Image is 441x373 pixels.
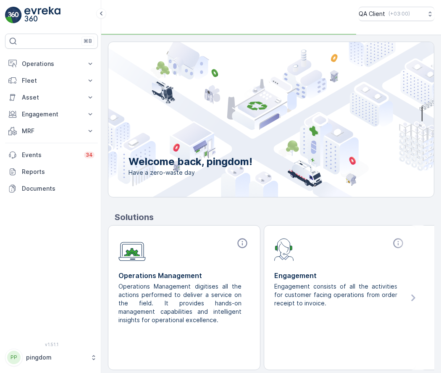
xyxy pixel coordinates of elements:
p: Operations [22,60,81,68]
img: module-icon [274,237,294,261]
p: Solutions [115,211,434,223]
p: MRF [22,127,81,135]
img: logo_light-DOdMpM7g.png [24,7,60,24]
p: Engagement [274,271,406,281]
p: ⌘B [84,38,92,45]
a: Documents [5,180,98,197]
button: Fleet [5,72,98,89]
button: Operations [5,55,98,72]
p: QA Client [359,10,385,18]
p: Welcome back, pingdom! [129,155,252,168]
div: PP [7,351,21,364]
img: city illustration [71,42,434,197]
p: Engagement consists of all the activities for customer facing operations from order receipt to in... [274,282,399,307]
button: PPpingdom [5,349,98,366]
a: Events34 [5,147,98,163]
p: 34 [86,152,93,158]
p: Fleet [22,76,81,85]
span: v 1.51.1 [5,342,98,347]
button: MRF [5,123,98,139]
p: Asset [22,93,81,102]
button: Engagement [5,106,98,123]
img: logo [5,7,22,24]
p: Engagement [22,110,81,118]
p: Operations Management digitises all the actions performed to deliver a service on the field. It p... [118,282,243,324]
p: Documents [22,184,94,193]
img: module-icon [118,237,146,261]
p: pingdom [26,353,86,362]
button: Asset [5,89,98,106]
a: Reports [5,163,98,180]
span: Have a zero-waste day [129,168,252,177]
button: QA Client(+03:00) [359,7,434,21]
p: Events [22,151,79,159]
p: Reports [22,168,94,176]
p: ( +03:00 ) [388,11,410,17]
p: Operations Management [118,271,250,281]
